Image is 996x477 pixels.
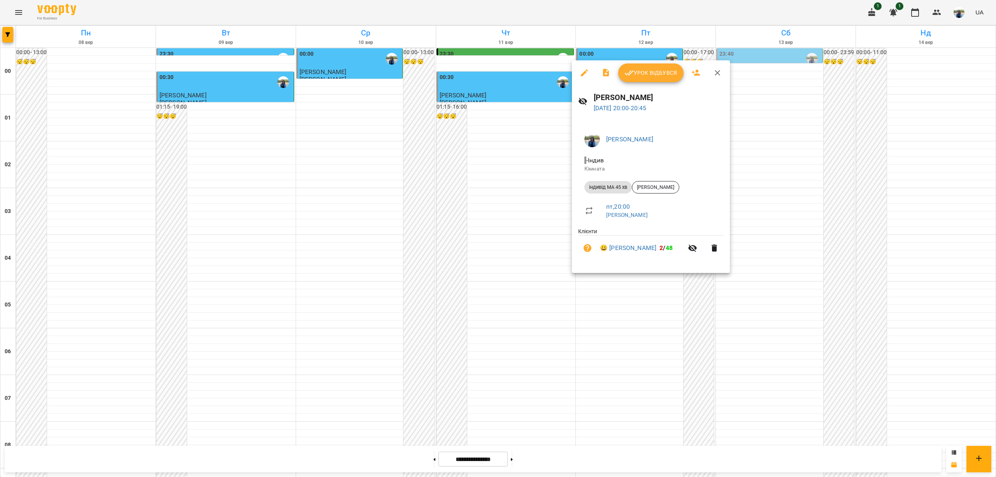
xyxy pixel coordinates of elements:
p: Кімната [584,165,717,173]
ul: Клієнти [578,227,724,264]
a: [DATE] 20:00-20:45 [594,104,647,112]
span: 2 [659,244,663,252]
span: - Індив [584,157,605,164]
span: [PERSON_NAME] [632,184,679,191]
a: 😀 [PERSON_NAME] [600,243,656,253]
span: Урок відбувся [624,68,677,77]
span: 48 [666,244,673,252]
b: / [659,244,673,252]
button: Візит ще не сплачено. Додати оплату? [578,239,597,257]
a: [PERSON_NAME] [606,136,653,143]
span: індивід МА 45 хв [584,184,632,191]
h6: [PERSON_NAME] [594,92,724,104]
a: пт , 20:00 [606,203,630,210]
a: [PERSON_NAME] [606,212,648,218]
div: [PERSON_NAME] [632,181,679,194]
img: 79bf113477beb734b35379532aeced2e.jpg [584,132,600,147]
button: Урок відбувся [618,63,684,82]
